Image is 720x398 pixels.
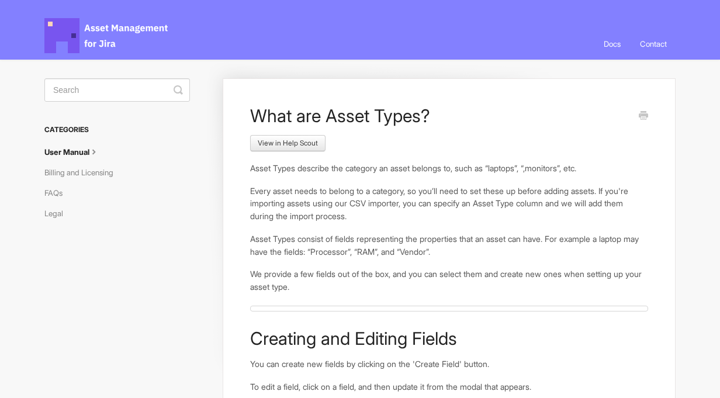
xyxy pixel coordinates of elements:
[250,358,648,371] p: You can create new fields by clicking on the 'Create Field' button.
[631,28,676,60] a: Contact
[44,18,169,53] span: Asset Management for Jira Docs
[44,184,71,202] a: FAQs
[595,28,629,60] a: Docs
[250,135,326,151] a: View in Help Scout
[639,110,648,123] a: Print this Article
[44,204,72,223] a: Legal
[250,105,631,126] h1: What are Asset Types?
[250,185,648,223] p: Every asset needs to belong to a category, so you’ll need to set these up before adding assets. I...
[44,143,109,161] a: User Manual
[250,268,648,293] p: We provide a few fields out of the box, and you can select them and create new ones when setting ...
[250,328,648,349] h1: Creating and Editing Fields
[44,78,190,102] input: Search
[250,233,648,258] p: Asset Types consist of fields representing the properties that an asset can have. For example a l...
[44,119,190,140] h3: Categories
[250,162,648,175] p: Asset Types describe the category an asset belongs to, such as “laptops”, “,monitors”, etc.
[250,380,648,393] p: To edit a field, click on a field, and then update it from the modal that appears.
[44,163,122,182] a: Billing and Licensing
